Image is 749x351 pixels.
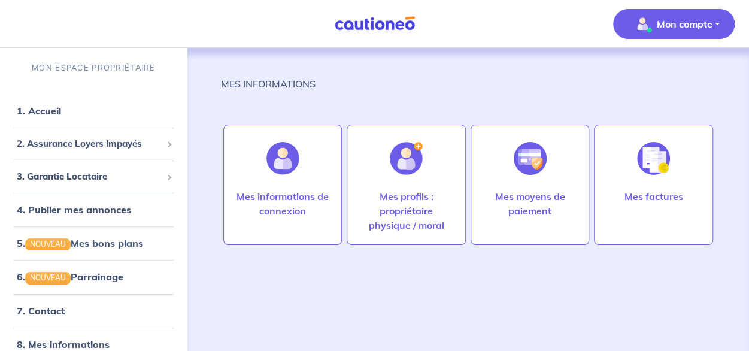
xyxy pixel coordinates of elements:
button: illu_account_valid_menu.svgMon compte [613,9,735,39]
img: illu_account_valid_menu.svg [633,14,652,34]
div: 1. Accueil [5,99,183,123]
div: 3. Garantie Locataire [5,165,183,189]
a: 6.NOUVEAUParrainage [17,271,123,283]
div: 2. Assurance Loyers Impayés [5,132,183,156]
a: 1. Accueil [17,105,61,117]
div: 6.NOUVEAUParrainage [5,265,183,289]
img: Cautioneo [330,16,420,31]
img: illu_account.svg [266,142,299,175]
div: 7. Contact [5,299,183,323]
p: Mes profils : propriétaire physique / moral [359,189,453,232]
a: 4. Publier mes annonces [17,204,131,216]
p: Mes factures [624,189,683,204]
p: Mes informations de connexion [236,189,330,218]
span: 2. Assurance Loyers Impayés [17,137,162,151]
p: Mes moyens de paiement [483,189,577,218]
img: illu_credit_card_no_anim.svg [514,142,547,175]
span: 3. Garantie Locataire [17,170,162,184]
a: 8. Mes informations [17,338,110,350]
a: 5.NOUVEAUMes bons plans [17,237,143,249]
p: Mon compte [657,17,712,31]
p: MON ESPACE PROPRIÉTAIRE [32,62,155,74]
div: 5.NOUVEAUMes bons plans [5,231,183,255]
p: MES INFORMATIONS [221,77,316,91]
img: illu_account_add.svg [390,142,423,175]
div: 4. Publier mes annonces [5,198,183,222]
a: 7. Contact [17,305,65,317]
img: illu_invoice.svg [637,142,670,175]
